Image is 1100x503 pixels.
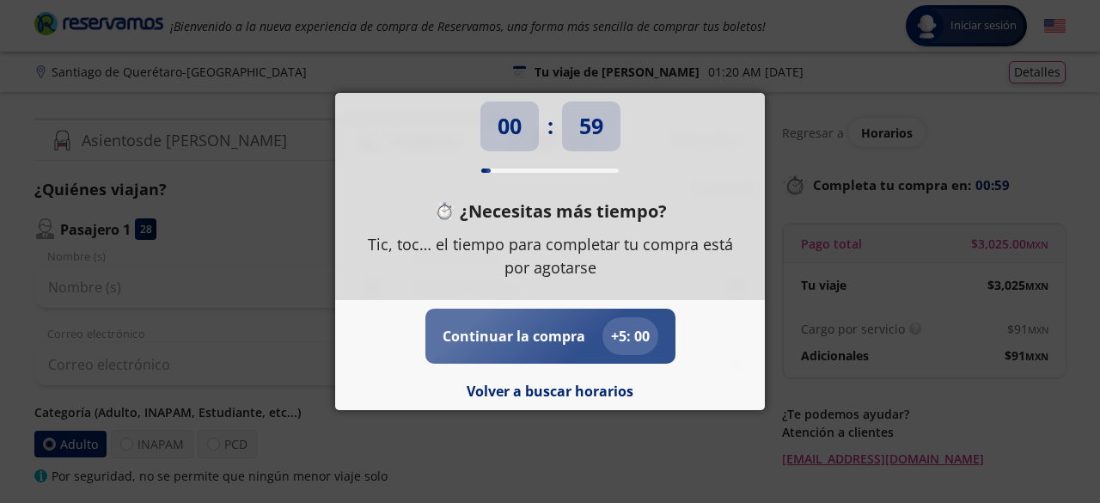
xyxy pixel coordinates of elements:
[443,317,658,355] button: Continuar la compra+5: 00
[579,110,603,143] p: 59
[547,110,553,143] p: :
[361,233,739,279] p: Tic, toc… el tiempo para completar tu compra está por agotarse
[498,110,522,143] p: 00
[467,381,633,402] button: Volver a buscar horarios
[611,326,650,347] p: + 5 : 00
[460,199,667,224] p: ¿Necesitas más tiempo?
[443,326,585,347] p: Continuar la compra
